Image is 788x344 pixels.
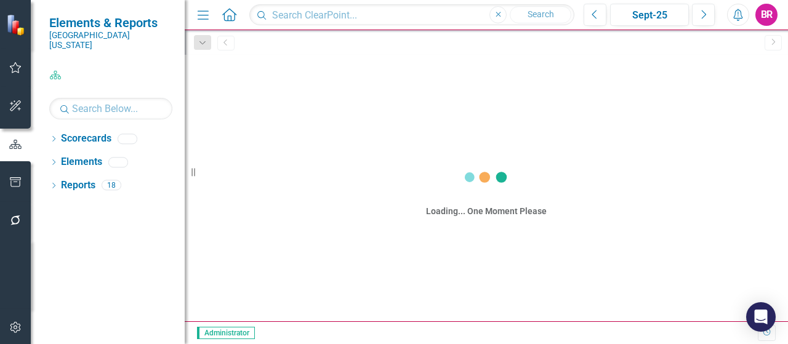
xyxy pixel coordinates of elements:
button: Search [510,6,571,23]
div: Loading... One Moment Please [426,205,547,217]
span: Administrator [197,327,255,339]
button: Sept-25 [610,4,689,26]
a: Scorecards [61,132,111,146]
a: Elements [61,155,102,169]
a: Reports [61,178,95,193]
div: Sept-25 [614,8,685,23]
input: Search ClearPoint... [249,4,574,26]
div: 18 [102,180,121,191]
span: Elements & Reports [49,15,172,30]
span: Search [528,9,554,19]
button: BR [755,4,778,26]
div: Open Intercom Messenger [746,302,776,332]
input: Search Below... [49,98,172,119]
img: ClearPoint Strategy [6,14,28,36]
small: [GEOGRAPHIC_DATA][US_STATE] [49,30,172,50]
